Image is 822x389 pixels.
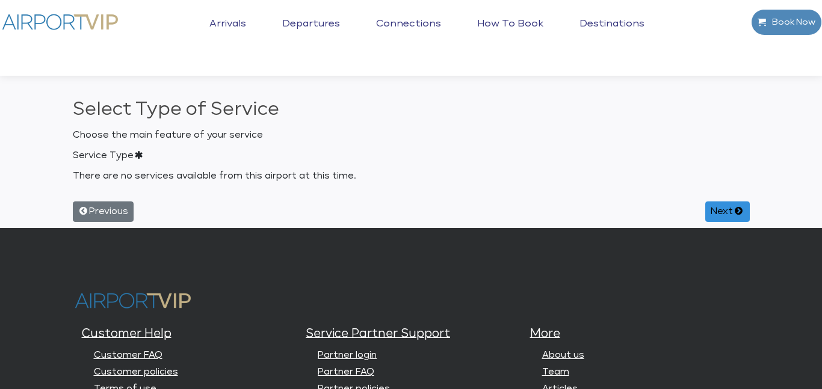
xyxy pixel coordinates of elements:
[82,325,297,342] h5: Customer Help
[542,351,584,360] a: About us
[474,18,546,48] a: How to book
[94,351,162,360] a: Customer FAQ
[373,18,444,48] a: Connections
[705,201,749,222] button: Next
[73,96,750,123] h2: Select Type of Service
[306,325,521,342] h5: Service Partner Support
[73,288,193,314] img: Airport VIP logo
[279,18,343,48] a: Departures
[318,351,377,360] a: Partner login
[766,10,815,35] span: Book Now
[530,325,746,342] h5: More
[73,128,750,142] p: Choose the main feature of your service
[751,9,822,35] a: Book Now
[73,169,741,183] p: There are no services available from this airport at this time.
[73,201,134,222] button: Previous
[318,367,374,376] a: Partner FAQ
[542,367,569,376] a: Team
[576,18,647,48] a: Destinations
[206,18,249,48] a: Arrivals
[94,367,178,376] a: Customer policies
[68,149,294,163] label: Service Type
